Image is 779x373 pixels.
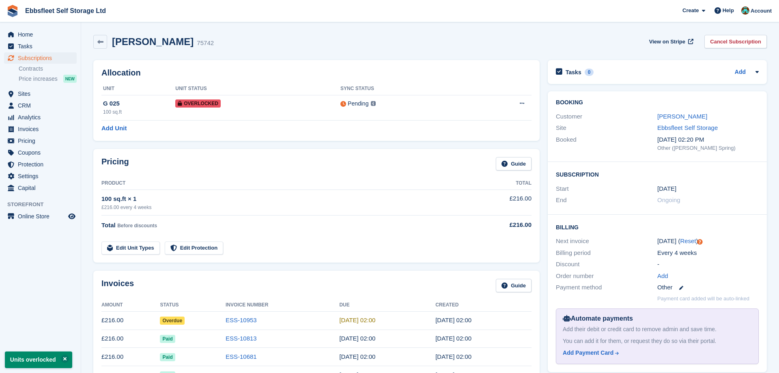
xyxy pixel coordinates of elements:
[4,112,77,123] a: menu
[339,335,375,342] time: 2025-08-26 01:00:00 UTC
[735,68,746,77] a: Add
[18,41,67,52] span: Tasks
[18,182,67,194] span: Capital
[19,65,77,73] a: Contracts
[18,100,67,111] span: CRM
[18,211,67,222] span: Online Store
[585,69,594,76] div: 0
[339,299,435,312] th: Due
[649,38,685,46] span: View on Stripe
[657,196,680,203] span: Ongoing
[4,170,77,182] a: menu
[67,211,77,221] a: Preview store
[435,335,471,342] time: 2025-08-25 01:00:53 UTC
[18,147,67,158] span: Coupons
[117,223,157,229] span: Before discounts
[723,6,734,15] span: Help
[556,272,657,281] div: Order number
[704,35,767,48] a: Cancel Subscription
[563,349,749,357] a: Add Payment Card
[4,100,77,111] a: menu
[7,201,81,209] span: Storefront
[435,317,471,323] time: 2025-09-22 01:00:40 UTC
[103,99,175,108] div: G 025
[4,29,77,40] a: menu
[101,124,127,133] a: Add Unit
[101,241,160,255] a: Edit Unit Types
[556,260,657,269] div: Discount
[19,75,58,83] span: Price increases
[4,123,77,135] a: menu
[657,237,759,246] div: [DATE] ( )
[556,112,657,121] div: Customer
[657,144,759,152] div: Other ([PERSON_NAME] Spring)
[160,353,175,361] span: Paid
[19,74,77,83] a: Price increases NEW
[18,135,67,147] span: Pricing
[101,157,129,170] h2: Pricing
[556,283,657,292] div: Payment method
[556,223,759,231] h2: Billing
[371,101,376,106] img: icon-info-grey-7440780725fd019a000dd9b08b2336e03edf1995a4989e88bcd33f0948082b44.svg
[466,220,532,230] div: £216.00
[657,283,759,292] div: Other
[466,177,532,190] th: Total
[556,184,657,194] div: Start
[18,170,67,182] span: Settings
[4,135,77,147] a: menu
[339,317,375,323] time: 2025-09-23 01:00:00 UTC
[226,317,257,323] a: ESS-10953
[101,330,160,348] td: £216.00
[435,353,471,360] time: 2025-07-28 01:00:47 UTC
[556,196,657,205] div: End
[18,52,67,64] span: Subscriptions
[339,353,375,360] time: 2025-07-29 01:00:00 UTC
[5,351,72,368] p: Units overlocked
[496,279,532,292] a: Guide
[657,184,676,194] time: 2025-03-10 01:00:00 UTC
[646,35,695,48] a: View on Stripe
[103,108,175,116] div: 100 sq.ft
[197,39,214,48] div: 75742
[682,6,699,15] span: Create
[657,135,759,144] div: [DATE] 02:20 PM
[657,260,759,269] div: -
[657,124,718,131] a: Ebbsfleet Self Storage
[4,88,77,99] a: menu
[160,317,185,325] span: Overdue
[556,99,759,106] h2: Booking
[556,123,657,133] div: Site
[160,299,226,312] th: Status
[741,6,749,15] img: George Spring
[4,159,77,170] a: menu
[18,29,67,40] span: Home
[563,337,752,345] div: You can add it for them, or request they do so via their portal.
[112,36,194,47] h2: [PERSON_NAME]
[175,99,221,108] span: Overlocked
[4,52,77,64] a: menu
[4,41,77,52] a: menu
[563,325,752,334] div: Add their debit or credit card to remove admin and save time.
[226,335,257,342] a: ESS-10813
[657,113,707,120] a: [PERSON_NAME]
[175,82,340,95] th: Unit Status
[556,170,759,178] h2: Subscription
[101,194,466,204] div: 100 sq.ft × 1
[696,238,704,246] div: Tooltip anchor
[101,299,160,312] th: Amount
[101,177,466,190] th: Product
[226,353,257,360] a: ESS-10681
[6,5,19,17] img: stora-icon-8386f47178a22dfd0bd8f6a31ec36ba5ce8667c1dd55bd0f319d3a0aa187defe.svg
[101,222,116,229] span: Total
[556,248,657,258] div: Billing period
[101,204,466,211] div: £216.00 every 4 weeks
[165,241,223,255] a: Edit Protection
[101,82,175,95] th: Unit
[63,75,77,83] div: NEW
[348,99,368,108] div: Pending
[340,82,469,95] th: Sync Status
[101,68,532,78] h2: Allocation
[566,69,581,76] h2: Tasks
[563,349,613,357] div: Add Payment Card
[18,112,67,123] span: Analytics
